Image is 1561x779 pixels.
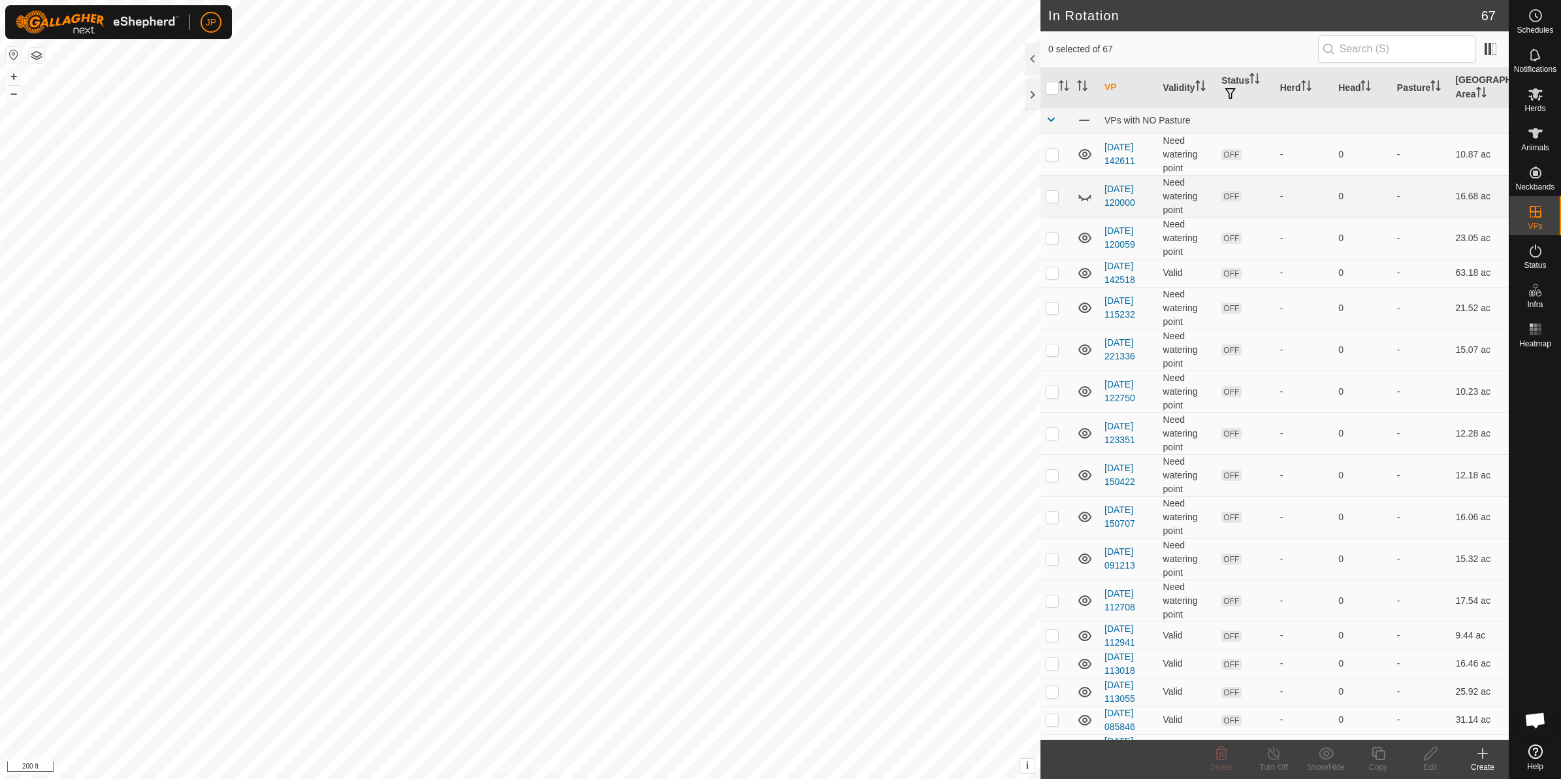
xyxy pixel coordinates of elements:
td: Valid [1158,622,1217,650]
a: [DATE] 120059 [1104,225,1135,250]
td: 0 [1333,287,1392,329]
td: 63.18 ac [1450,259,1509,287]
span: Herds [1524,105,1545,112]
td: 32.99 ac [1450,734,1509,762]
span: 67 [1481,6,1496,25]
td: 0 [1333,133,1392,175]
td: Valid [1158,734,1217,762]
div: - [1280,594,1328,608]
p-sorticon: Activate to sort [1430,82,1441,93]
span: Animals [1521,144,1549,152]
p-sorticon: Activate to sort [1077,82,1087,93]
h2: In Rotation [1048,8,1481,24]
div: - [1280,190,1328,203]
td: 0 [1333,259,1392,287]
span: Notifications [1514,65,1556,73]
a: Contact Us [533,762,571,774]
td: Need watering point [1158,454,1217,496]
a: [DATE] 142611 [1104,142,1135,166]
td: Valid [1158,650,1217,678]
span: OFF [1221,631,1241,642]
button: Reset Map [6,47,22,63]
td: 12.28 ac [1450,412,1509,454]
td: Need watering point [1158,217,1217,259]
a: [DATE] 120000 [1104,184,1135,208]
a: [DATE] 113018 [1104,652,1135,676]
td: 15.07 ac [1450,329,1509,371]
span: OFF [1221,687,1241,698]
a: [DATE] 091213 [1104,546,1135,571]
td: Need watering point [1158,580,1217,622]
td: 17.54 ac [1450,580,1509,622]
span: OFF [1221,303,1241,314]
th: Head [1333,68,1392,108]
td: Valid [1158,678,1217,706]
td: Valid [1158,706,1217,734]
td: 0 [1333,538,1392,580]
div: Edit [1404,761,1456,773]
div: - [1280,148,1328,161]
td: 0 [1333,217,1392,259]
td: 0 [1333,175,1392,217]
td: 0 [1333,371,1392,412]
td: Need watering point [1158,496,1217,538]
a: [DATE] 142518 [1104,261,1135,285]
button: – [6,86,22,101]
td: 0 [1333,329,1392,371]
div: - [1280,385,1328,399]
td: 12.18 ac [1450,454,1509,496]
td: 0 [1333,622,1392,650]
img: Gallagher Logo [16,10,179,34]
span: OFF [1221,470,1241,481]
th: [GEOGRAPHIC_DATA] Area [1450,68,1509,108]
td: 9.44 ac [1450,622,1509,650]
div: - [1280,427,1328,440]
th: Herd [1275,68,1334,108]
th: VP [1099,68,1158,108]
td: Need watering point [1158,329,1217,371]
div: Create [1456,761,1509,773]
td: - [1392,217,1451,259]
td: - [1392,706,1451,734]
a: [DATE] 113055 [1104,680,1135,704]
td: 16.06 ac [1450,496,1509,538]
a: [DATE] 221336 [1104,337,1135,361]
a: [DATE] 085846 [1104,708,1135,732]
span: OFF [1221,268,1241,279]
div: - [1280,657,1328,671]
div: - [1280,629,1328,642]
td: Valid [1158,259,1217,287]
td: 0 [1333,412,1392,454]
p-sorticon: Activate to sort [1301,82,1312,93]
div: VPs with NO Pasture [1104,115,1504,125]
td: 0 [1333,734,1392,762]
a: Help [1509,739,1561,776]
td: 0 [1333,650,1392,678]
button: + [6,69,22,84]
span: Schedules [1517,26,1553,34]
span: OFF [1221,428,1241,439]
span: OFF [1221,512,1241,523]
a: [DATE] 090304 [1104,736,1135,760]
span: OFF [1221,191,1241,202]
td: Need watering point [1158,133,1217,175]
div: - [1280,343,1328,357]
td: - [1392,371,1451,412]
span: Neckbands [1515,183,1554,191]
td: - [1392,329,1451,371]
a: Privacy Policy [468,762,517,774]
th: Status [1216,68,1275,108]
span: Help [1527,763,1543,771]
td: - [1392,133,1451,175]
td: - [1392,287,1451,329]
a: [DATE] 112941 [1104,623,1135,648]
span: Delete [1210,763,1233,772]
td: 0 [1333,580,1392,622]
p-sorticon: Activate to sort [1476,89,1487,99]
td: 16.68 ac [1450,175,1509,217]
td: - [1392,580,1451,622]
span: OFF [1221,233,1241,244]
td: - [1392,650,1451,678]
div: - [1280,301,1328,315]
td: 10.87 ac [1450,133,1509,175]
